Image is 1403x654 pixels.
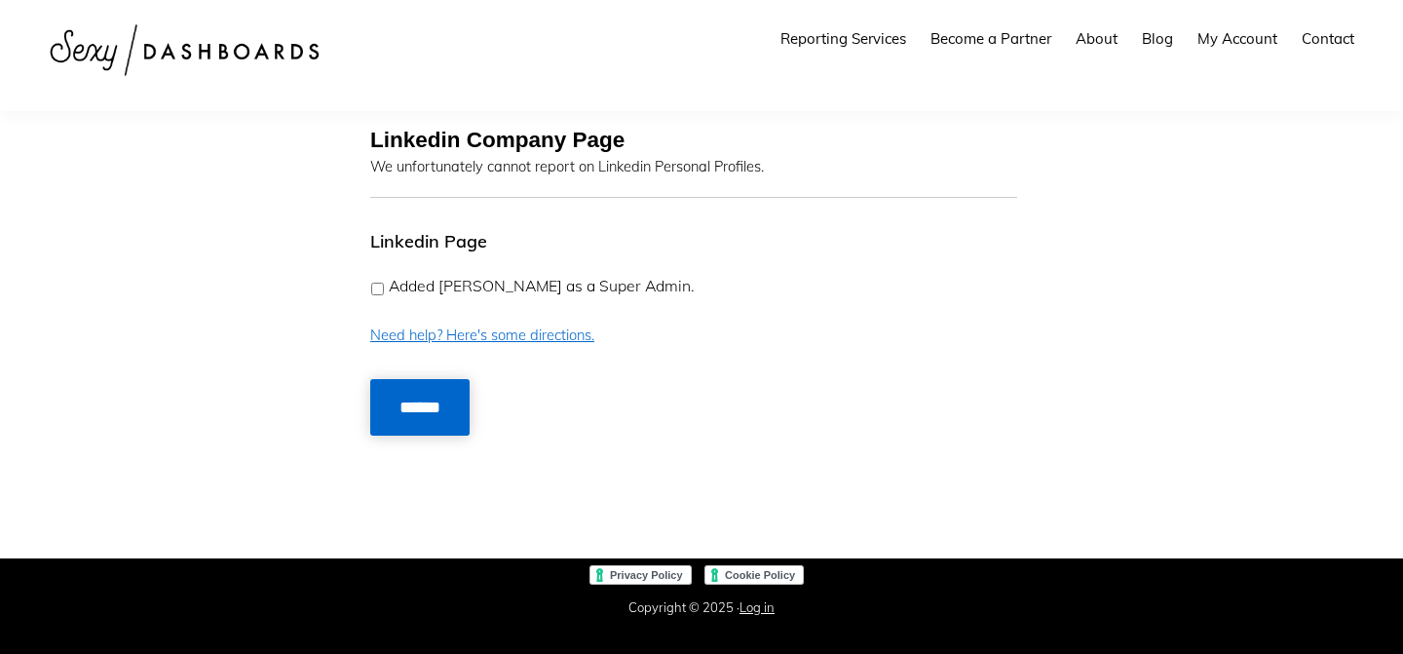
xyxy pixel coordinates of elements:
[1197,29,1277,48] span: My Account
[1188,12,1287,65] a: My Account
[370,230,487,252] label: Linkedin Page
[1302,29,1354,48] span: Contact
[370,326,594,344] a: Need help? Here's some directions.
[1066,12,1127,65] a: About
[39,10,331,91] img: Sexy Dashboards
[370,153,1002,179] div: We unfortunately cannot report on Linkedin Personal Profiles.
[1132,12,1183,65] a: Blog
[771,12,1364,65] nav: Main
[739,599,775,618] a: Log in
[1292,12,1364,65] a: Contact
[921,12,1061,65] a: Become a Partner
[1142,29,1173,48] span: Blog
[370,127,1002,153] h2: Linkedin Company Page
[780,29,906,48] span: Reporting Services
[1076,29,1118,48] span: About
[930,29,1051,48] span: Become a Partner
[389,275,695,298] label: Added [PERSON_NAME] as a Super Admin.
[771,12,916,65] a: Reporting Services
[589,565,701,587] iframe: Privacy Policy
[704,565,814,587] iframe: Cookie Policy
